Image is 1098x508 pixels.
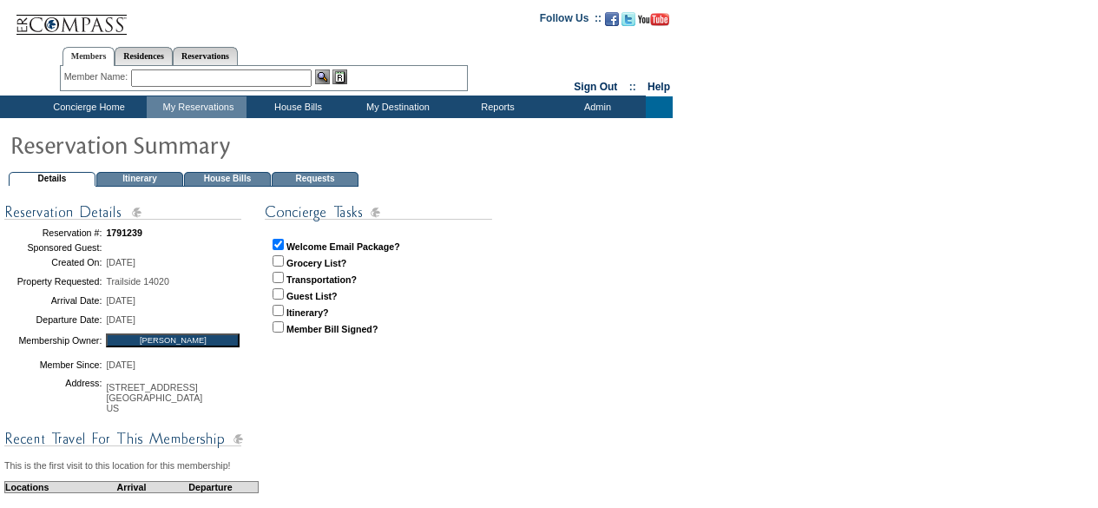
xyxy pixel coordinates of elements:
[4,223,102,242] td: Reservation #:
[247,96,346,118] td: House Bills
[106,295,135,306] span: [DATE]
[605,12,619,26] img: Become our fan on Facebook
[574,81,617,93] a: Sign Out
[106,314,135,325] span: [DATE]
[286,241,354,252] strong: Welcome Email
[346,96,446,118] td: My Destination
[106,257,135,267] span: [DATE]
[163,481,259,492] td: Departure
[106,382,202,413] span: [STREET_ADDRESS] [GEOGRAPHIC_DATA] US
[4,329,102,353] td: Membership Owner:
[332,69,347,84] img: Reservations
[648,81,670,93] a: Help
[184,172,271,187] td: House Bills
[621,17,635,28] a: Follow us on Twitter
[315,69,330,84] img: View
[4,201,243,223] img: subTtlConResDetails.gif
[106,360,135,370] span: [DATE]
[357,241,400,252] strong: Package?
[638,13,669,26] img: Subscribe to our YouTube Channel
[64,69,131,84] div: Member Name:
[106,276,168,287] span: Trailside 14020
[100,481,163,492] td: Arrival
[62,47,115,66] a: Members
[4,428,243,450] img: subTtlConRecTravel.gif
[605,17,619,28] a: Become our fan on Facebook
[286,258,346,268] strong: Grocery List?
[28,96,147,118] td: Concierge Home
[638,17,669,28] a: Subscribe to our YouTube Channel
[106,228,142,238] span: 1791239
[546,96,646,118] td: Admin
[4,272,102,291] td: Property Requested:
[4,378,102,418] td: Address:
[115,47,173,65] a: Residences
[446,96,546,118] td: Reports
[5,481,101,492] td: Locations
[4,460,231,471] span: This is the first visit to this location for this membership!
[9,172,95,187] td: Details
[621,12,635,26] img: Follow us on Twitter
[4,310,102,329] td: Departure Date:
[4,291,102,310] td: Arrival Date:
[540,10,602,31] td: Follow Us ::
[286,291,338,301] strong: Guest List?
[265,201,492,223] img: subTtlConTasks.gif
[147,96,247,118] td: My Reservations
[272,172,358,187] td: Requests
[173,47,238,65] a: Reservations
[286,274,357,285] strong: Transportation?
[286,307,329,318] strong: Itinerary?
[4,253,102,272] td: Created On:
[4,353,102,378] td: Member Since:
[286,324,378,334] strong: Member Bill Signed?
[106,333,240,347] input: [PERSON_NAME]
[629,81,636,93] span: ::
[10,127,357,162] img: pgTtlResSummary.gif
[96,172,183,187] td: Itinerary
[4,242,102,253] td: Sponsored Guest:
